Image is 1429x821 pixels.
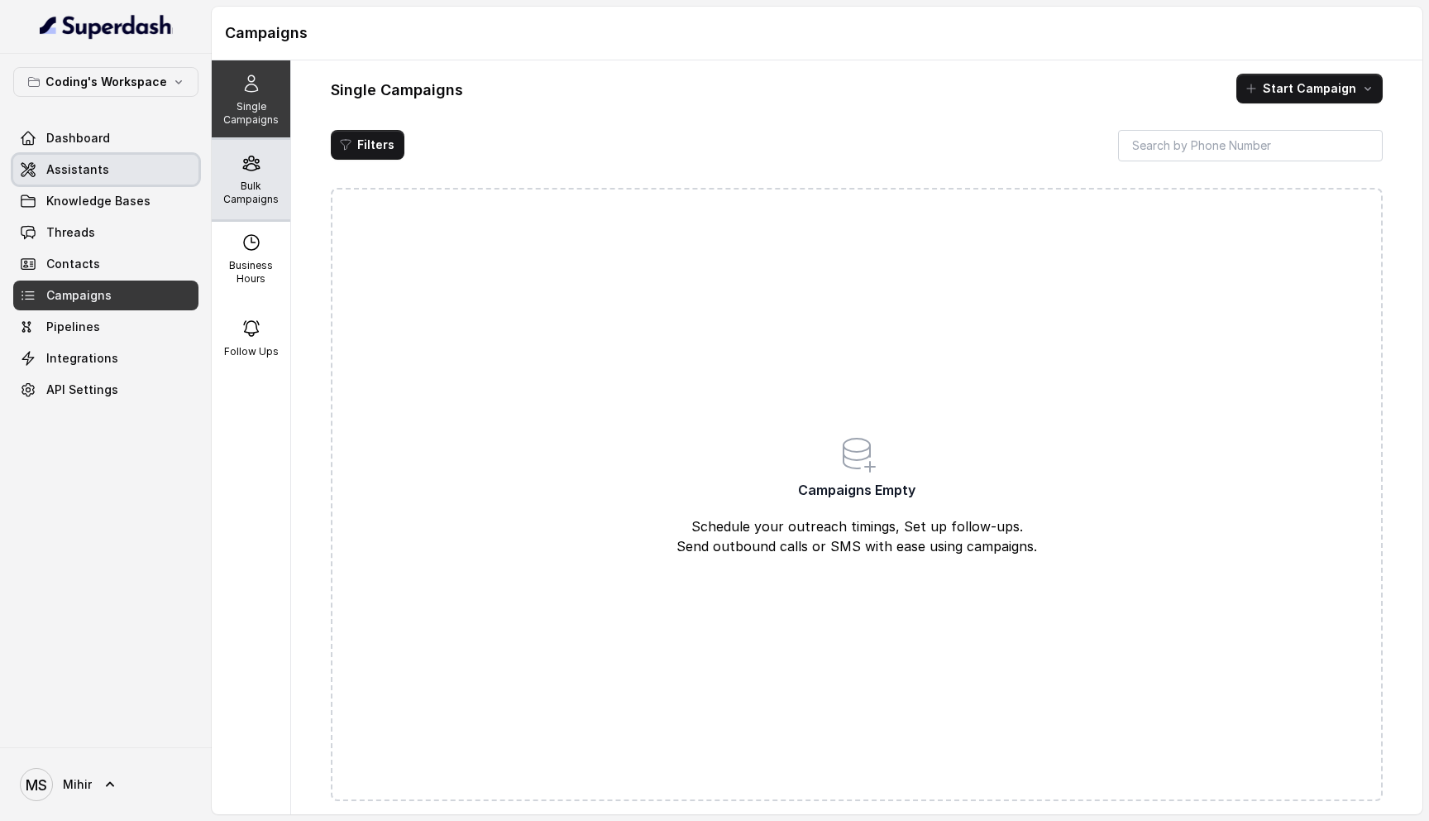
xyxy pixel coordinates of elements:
span: Contacts [46,256,100,272]
a: Threads [13,218,198,247]
button: Start Campaign [1236,74,1383,103]
p: Schedule your outreach timings, Set up follow-ups. Send outbound calls or SMS with ease using cam... [614,516,1099,556]
span: Knowledge Bases [46,193,151,209]
a: Integrations [13,343,198,373]
a: Campaigns [13,281,198,310]
a: Assistants [13,155,198,185]
a: Mihir [13,761,198,808]
a: API Settings [13,375,198,405]
button: Filters [331,130,404,160]
span: API Settings [46,382,118,398]
a: Contacts [13,249,198,279]
input: Search by Phone Number [1118,130,1383,161]
a: Dashboard [13,123,198,153]
span: Pipelines [46,319,100,335]
span: Campaigns Empty [798,480,915,500]
h1: Campaigns [225,20,1409,46]
img: light.svg [40,13,173,40]
p: Coding's Workspace [45,72,167,92]
span: Integrations [46,350,118,367]
span: Mihir [63,776,92,793]
p: Single Campaigns [218,100,284,127]
button: Coding's Workspace [13,67,198,97]
span: Assistants [46,161,109,178]
text: MS [26,776,47,794]
span: Campaigns [46,287,112,304]
p: Follow Ups [224,345,279,358]
span: Dashboard [46,130,110,146]
p: Bulk Campaigns [218,180,284,206]
a: Pipelines [13,312,198,342]
p: Business Hours [218,259,284,286]
h1: Single Campaigns [331,77,463,103]
a: Knowledge Bases [13,186,198,216]
span: Threads [46,224,95,241]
